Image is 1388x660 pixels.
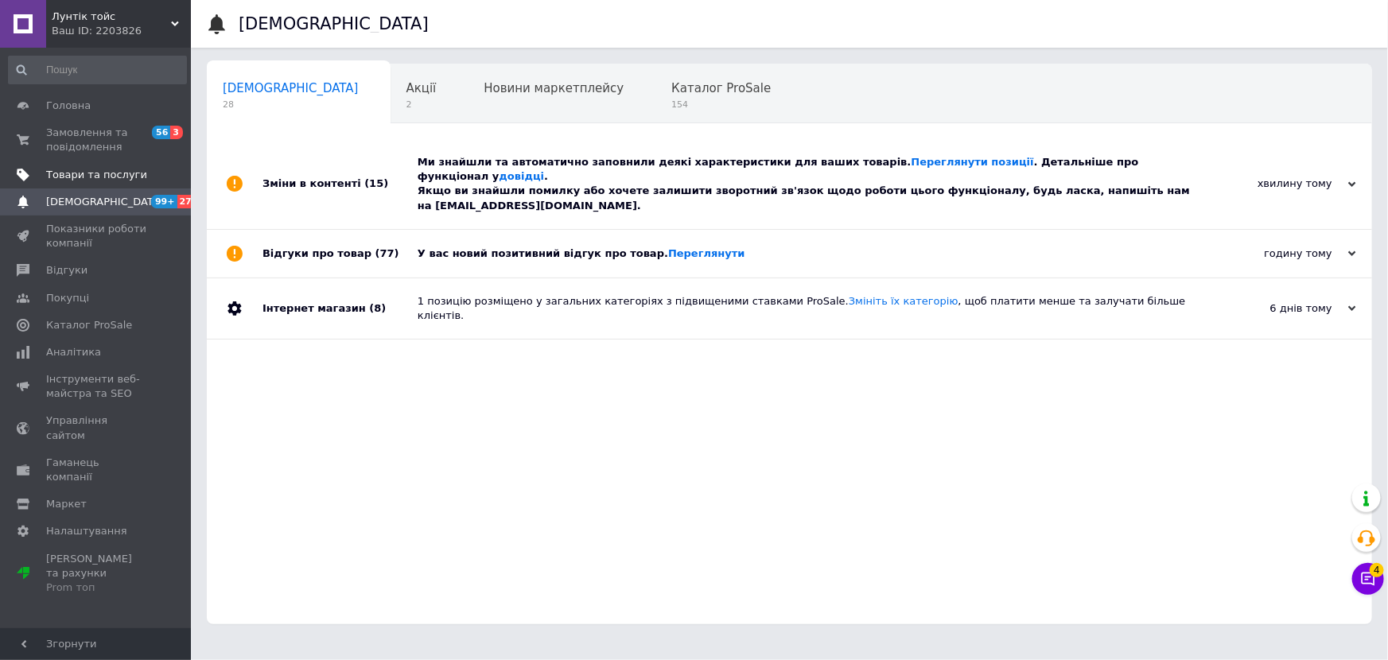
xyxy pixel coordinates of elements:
span: Гаманець компанії [46,456,147,484]
span: 154 [671,99,771,111]
span: (77) [375,247,399,259]
span: Новини маркетплейсу [484,81,624,95]
span: Каталог ProSale [671,81,771,95]
a: довідці [499,170,544,182]
h1: [DEMOGRAPHIC_DATA] [239,14,429,33]
div: 6 днів тому [1197,301,1356,316]
div: годину тому [1197,247,1356,261]
div: Інтернет магазин [262,278,418,339]
span: (8) [369,302,386,314]
span: Акції [406,81,437,95]
span: Покупці [46,291,89,305]
div: Ваш ID: 2203826 [52,24,191,38]
span: Маркет [46,497,87,511]
a: Змініть їх категорію [849,295,958,307]
input: Пошук [8,56,187,84]
span: [DEMOGRAPHIC_DATA] [223,81,359,95]
div: Prom топ [46,580,147,595]
span: 4 [1370,563,1384,577]
div: Ми знайшли та автоматично заповнили деякі характеристики для ваших товарів. . Детальніше про функ... [418,155,1197,213]
div: У вас новий позитивний відгук про товар. [418,247,1197,261]
span: Показники роботи компанії [46,222,147,250]
span: 99+ [151,195,177,208]
span: 3 [170,126,183,139]
span: 27 [177,195,196,208]
span: Лунтік тойс [52,10,171,24]
span: Налаштування [46,524,127,538]
span: Відгуки [46,263,87,278]
div: Відгуки про товар [262,230,418,278]
span: 56 [152,126,170,139]
div: 1 позицію розміщено у загальних категоріях з підвищеними ставками ProSale. , щоб платити менше та... [418,294,1197,323]
div: хвилину тому [1197,177,1356,191]
a: Переглянути [668,247,745,259]
span: Управління сайтом [46,413,147,442]
span: [PERSON_NAME] та рахунки [46,552,147,596]
span: Головна [46,99,91,113]
span: [DEMOGRAPHIC_DATA] [46,195,164,209]
div: Зміни в контенті [262,139,418,229]
span: Інструменти веб-майстра та SEO [46,372,147,401]
span: 28 [223,99,359,111]
button: Чат з покупцем4 [1352,563,1384,595]
span: Каталог ProSale [46,318,132,332]
a: Переглянути позиції [912,156,1034,168]
span: Аналітика [46,345,101,359]
span: Замовлення та повідомлення [46,126,147,154]
span: (15) [364,177,388,189]
span: Товари та послуги [46,168,147,182]
span: 2 [406,99,437,111]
